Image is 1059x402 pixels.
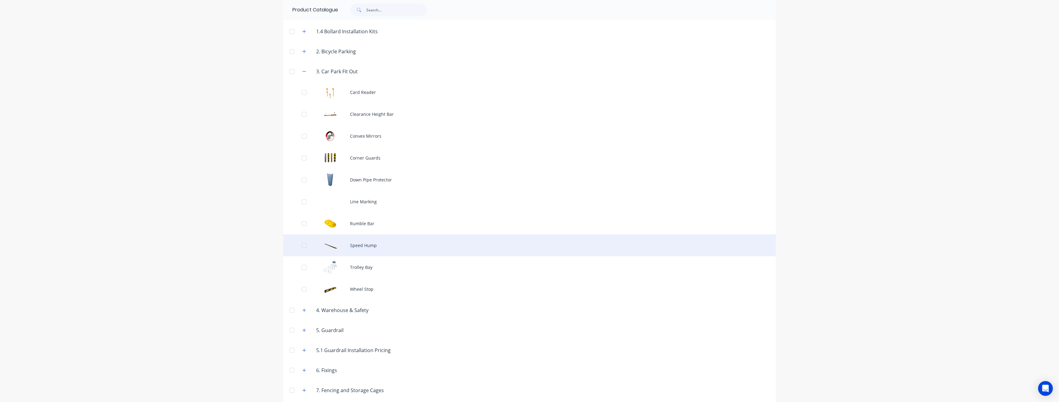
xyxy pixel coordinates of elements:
[283,103,776,125] div: Clearance Height BarClearance Height Bar
[311,327,348,334] div: 5. Guardrail
[311,48,361,55] div: 2. Bicycle Parking
[366,4,427,16] input: Search...
[1038,381,1053,396] div: Open Intercom Messenger
[283,256,776,278] div: Trolley BayTrolley Bay
[283,278,776,300] div: Wheel StopWheel Stop
[283,213,776,234] div: Rumble BarRumble Bar
[283,125,776,147] div: Convex MirrorsConvex Mirrors
[283,234,776,256] div: Speed HumpSpeed Hump
[283,81,776,103] div: Card ReaderCard Reader
[311,307,373,314] div: 4. Warehouse & Safety
[283,191,776,213] div: Line Marking
[311,68,363,75] div: 3. Car Park Fit Out
[311,367,342,374] div: 6. Fixings
[283,147,776,169] div: Corner GuardsCorner Guards
[311,28,383,35] div: 1.4 Bollard Installation Kits
[311,387,389,394] div: 7. Fencing and Storage Cages
[311,347,396,354] div: 5.1 Guardrail Installation Pricing
[283,169,776,191] div: Down Pipe ProtectorDown Pipe Protector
